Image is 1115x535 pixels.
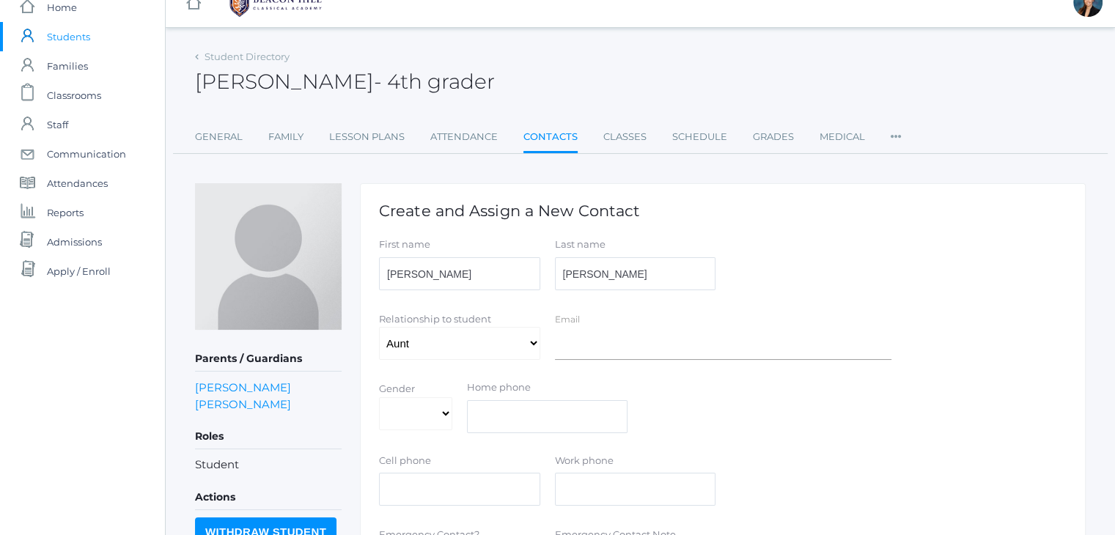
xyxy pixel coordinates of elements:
span: Families [47,51,88,81]
span: - 4th grader [374,69,495,94]
a: Attendance [430,122,498,152]
h5: Roles [195,424,342,449]
a: Contacts [523,122,578,154]
h5: Actions [195,485,342,510]
a: Family [268,122,303,152]
span: Students [47,22,90,51]
span: Reports [47,198,84,227]
label: Gender [379,383,415,394]
img: Eleanor Velasquez [195,183,342,330]
label: Email [555,314,580,325]
label: Last name [555,237,716,252]
span: Communication [47,139,126,169]
span: Admissions [47,227,102,257]
a: Classes [603,122,647,152]
span: Staff [47,110,68,139]
h2: [PERSON_NAME] [195,70,495,93]
span: Apply / Enroll [47,257,111,286]
a: Grades [753,122,794,152]
h5: Parents / Guardians [195,347,342,372]
span: Classrooms [47,81,101,110]
h1: Create and Assign a New Contact [379,202,1067,219]
a: Lesson Plans [329,122,405,152]
a: Schedule [672,122,727,152]
a: Student Directory [205,51,290,62]
label: Cell phone [379,454,540,468]
a: [PERSON_NAME] [195,379,291,396]
li: Student [195,457,342,473]
a: Medical [820,122,865,152]
label: Relationship to student [379,313,491,325]
a: General [195,122,243,152]
label: Work phone [555,454,716,468]
span: Attendances [47,169,108,198]
a: [PERSON_NAME] [195,396,291,413]
label: First name [379,237,540,252]
label: Home phone [467,380,628,395]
